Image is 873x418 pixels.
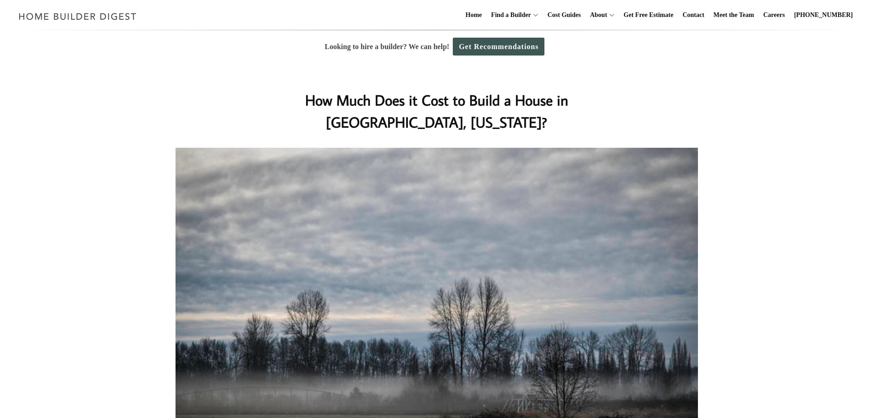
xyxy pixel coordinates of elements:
[453,38,544,56] a: Get Recommendations
[15,7,141,25] img: Home Builder Digest
[791,0,857,30] a: [PHONE_NUMBER]
[254,89,620,133] h1: How Much Does it Cost to Build a House in [GEOGRAPHIC_DATA], [US_STATE]?
[586,0,607,30] a: About
[462,0,486,30] a: Home
[710,0,758,30] a: Meet the Team
[544,0,585,30] a: Cost Guides
[488,0,531,30] a: Find a Builder
[760,0,789,30] a: Careers
[620,0,677,30] a: Get Free Estimate
[679,0,708,30] a: Contact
